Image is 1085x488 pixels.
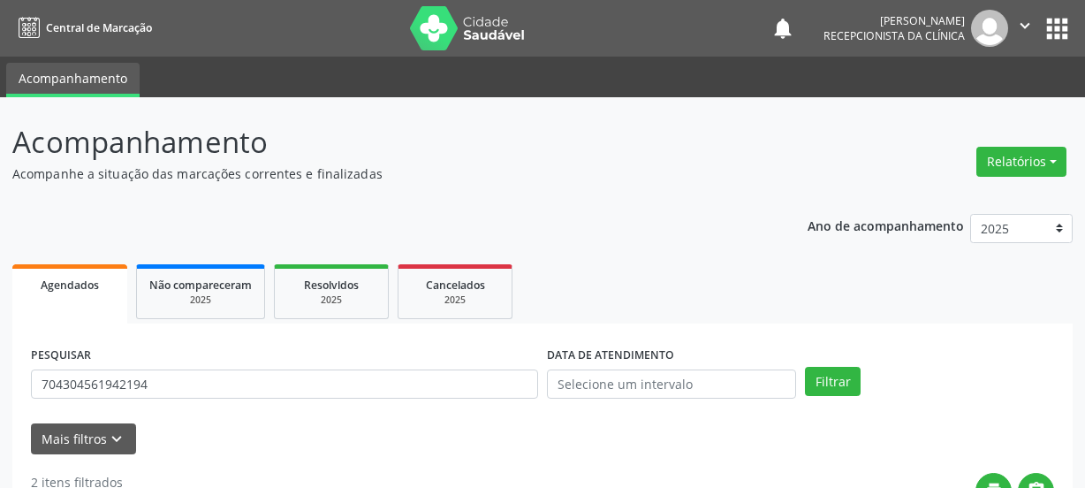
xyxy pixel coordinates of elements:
[1015,16,1035,35] i: 
[287,294,376,307] div: 2025
[1042,13,1073,44] button: apps
[31,370,538,400] input: Nome, CNS
[107,430,126,449] i: keyboard_arrow_down
[149,278,252,293] span: Não compareceram
[12,164,755,183] p: Acompanhe a situação das marcações correntes e finalizadas
[6,63,140,97] a: Acompanhamento
[808,214,964,236] p: Ano de acompanhamento
[41,278,99,293] span: Agendados
[411,294,499,307] div: 2025
[547,342,674,370] label: DATA DE ATENDIMENTO
[1008,10,1042,47] button: 
[46,20,152,35] span: Central de Marcação
[976,147,1066,177] button: Relatórios
[805,367,861,397] button: Filtrar
[547,370,796,400] input: Selecione um intervalo
[823,28,965,43] span: Recepcionista da clínica
[12,13,152,42] a: Central de Marcação
[12,120,755,164] p: Acompanhamento
[149,294,252,307] div: 2025
[304,278,359,293] span: Resolvidos
[31,342,91,370] label: PESQUISAR
[426,278,485,293] span: Cancelados
[31,423,136,454] button: Mais filtroskeyboard_arrow_down
[971,10,1008,47] img: img
[770,16,795,41] button: notifications
[823,13,965,28] div: [PERSON_NAME]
